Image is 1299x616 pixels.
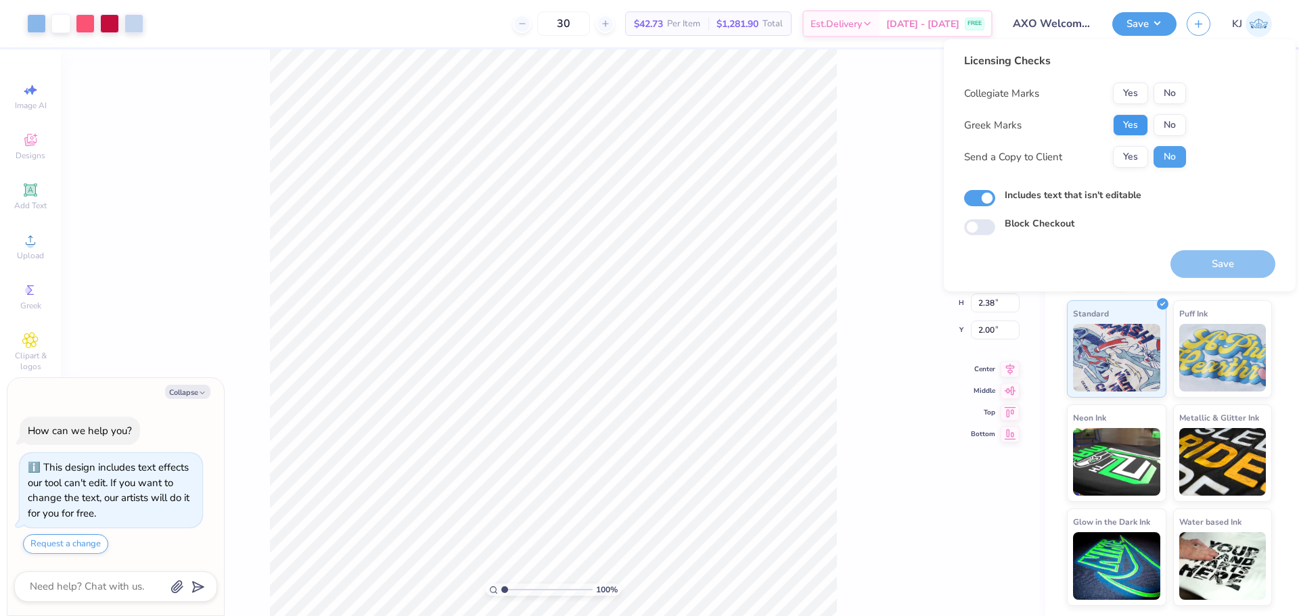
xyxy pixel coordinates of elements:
[667,17,700,31] span: Per Item
[1073,532,1160,600] img: Glow in the Dark Ink
[1113,82,1148,104] button: Yes
[634,17,663,31] span: $42.73
[1005,216,1074,231] label: Block Checkout
[1073,410,1106,425] span: Neon Ink
[964,86,1039,101] div: Collegiate Marks
[1073,306,1109,321] span: Standard
[28,424,132,437] div: How can we help you?
[1179,324,1267,392] img: Puff Ink
[165,385,210,399] button: Collapse
[1112,12,1177,36] button: Save
[1232,16,1242,32] span: KJ
[537,11,590,36] input: – –
[1179,410,1259,425] span: Metallic & Glitter Ink
[15,100,47,111] span: Image AI
[1246,11,1272,37] img: Kendra Jingco
[1232,11,1272,37] a: KJ
[811,17,862,31] span: Est. Delivery
[1073,324,1160,392] img: Standard
[7,350,54,372] span: Clipart & logos
[971,364,995,374] span: Center
[716,17,758,31] span: $1,281.90
[1154,114,1186,136] button: No
[964,149,1062,165] div: Send a Copy to Client
[1003,10,1102,37] input: Untitled Design
[967,19,982,28] span: FREE
[762,17,783,31] span: Total
[20,300,41,311] span: Greek
[1154,146,1186,168] button: No
[1179,532,1267,600] img: Water based Ink
[23,534,108,554] button: Request a change
[886,17,959,31] span: [DATE] - [DATE]
[971,408,995,417] span: Top
[971,386,995,396] span: Middle
[1073,515,1150,529] span: Glow in the Dark Ink
[1113,114,1148,136] button: Yes
[1179,306,1208,321] span: Puff Ink
[1179,515,1241,529] span: Water based Ink
[964,53,1186,69] div: Licensing Checks
[1154,82,1186,104] button: No
[1113,146,1148,168] button: Yes
[16,150,45,161] span: Designs
[1005,188,1141,202] label: Includes text that isn't editable
[1073,428,1160,496] img: Neon Ink
[14,200,47,211] span: Add Text
[971,429,995,439] span: Bottom
[1179,428,1267,496] img: Metallic & Glitter Ink
[28,460,189,520] div: This design includes text effects our tool can't edit. If you want to change the text, our artist...
[596,584,618,596] span: 100 %
[17,250,44,261] span: Upload
[964,118,1022,133] div: Greek Marks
